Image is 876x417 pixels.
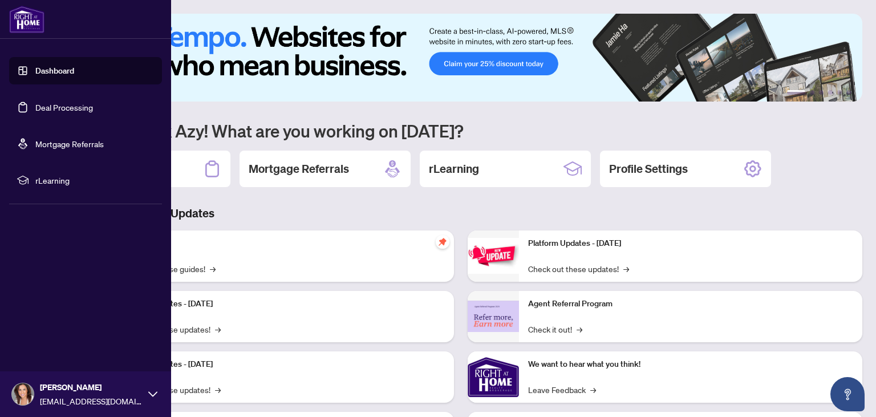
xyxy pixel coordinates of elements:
[59,14,862,102] img: Slide 0
[59,120,862,141] h1: Welcome back Azy! What are you working on [DATE]?
[12,383,34,405] img: Profile Icon
[468,301,519,332] img: Agent Referral Program
[9,6,44,33] img: logo
[623,262,629,275] span: →
[215,383,221,396] span: →
[120,358,445,371] p: Platform Updates - [DATE]
[468,238,519,274] img: Platform Updates - June 23, 2025
[249,161,349,177] h2: Mortgage Referrals
[40,381,143,394] span: [PERSON_NAME]
[846,90,851,95] button: 6
[787,90,805,95] button: 1
[35,139,104,149] a: Mortgage Referrals
[577,323,582,335] span: →
[215,323,221,335] span: →
[819,90,824,95] button: 3
[837,90,842,95] button: 5
[528,237,853,250] p: Platform Updates - [DATE]
[830,377,865,411] button: Open asap
[35,174,154,187] span: rLearning
[468,351,519,403] img: We want to hear what you think!
[35,102,93,112] a: Deal Processing
[810,90,814,95] button: 2
[429,161,479,177] h2: rLearning
[210,262,216,275] span: →
[35,66,74,76] a: Dashboard
[528,298,853,310] p: Agent Referral Program
[609,161,688,177] h2: Profile Settings
[120,298,445,310] p: Platform Updates - [DATE]
[436,235,449,249] span: pushpin
[528,262,629,275] a: Check out these updates!→
[120,237,445,250] p: Self-Help
[528,323,582,335] a: Check it out!→
[40,395,143,407] span: [EMAIL_ADDRESS][DOMAIN_NAME]
[528,358,853,371] p: We want to hear what you think!
[828,90,833,95] button: 4
[59,205,862,221] h3: Brokerage & Industry Updates
[528,383,596,396] a: Leave Feedback→
[590,383,596,396] span: →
